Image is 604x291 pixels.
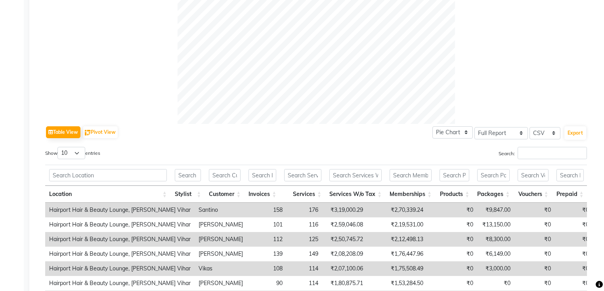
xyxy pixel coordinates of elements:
td: 176 [287,203,322,217]
td: Vikas [195,261,247,276]
select: Showentries [57,147,85,159]
input: Search Location [49,169,167,181]
th: Invoices: activate to sort column ascending [245,186,280,203]
td: Santino [195,203,247,217]
td: ₹0 [427,276,477,291]
th: Memberships: activate to sort column ascending [386,186,436,203]
td: ₹1,76,447.96 [367,247,427,261]
td: 116 [287,217,322,232]
td: ₹2,12,498.13 [367,232,427,247]
label: Show entries [45,147,100,159]
th: Services W/o Tax: activate to sort column ascending [325,186,386,203]
td: ₹2,19,531.00 [367,217,427,232]
td: ₹1,80,875.71 [322,276,367,291]
td: 114 [287,276,322,291]
th: Location: activate to sort column ascending [45,186,171,203]
button: Pivot View [83,126,118,138]
input: Search Stylist [175,169,201,181]
td: ₹0 [427,217,477,232]
td: ₹2,50,745.72 [322,232,367,247]
input: Search Customer [209,169,241,181]
td: Hairport Hair & Beauty Lounge, [PERSON_NAME] Vihar [45,247,195,261]
td: [PERSON_NAME] [195,247,247,261]
input: Search Vouchers [518,169,548,181]
td: Hairport Hair & Beauty Lounge, [PERSON_NAME] Vihar [45,203,195,217]
td: [PERSON_NAME] [195,276,247,291]
input: Search Services [284,169,321,181]
td: ₹0 [555,203,593,217]
td: ₹6,149.00 [477,247,514,261]
input: Search Products [440,169,469,181]
td: 158 [247,203,287,217]
td: 149 [287,247,322,261]
td: 125 [287,232,322,247]
th: Services: activate to sort column ascending [280,186,325,203]
td: ₹0 [477,276,514,291]
td: ₹1,75,508.49 [367,261,427,276]
td: ₹0 [427,232,477,247]
td: ₹8,300.00 [477,232,514,247]
td: ₹0 [427,247,477,261]
td: ₹3,000.00 [477,261,514,276]
button: Table View [46,126,80,138]
th: Products: activate to sort column ascending [436,186,473,203]
td: ₹3,19,000.29 [322,203,367,217]
td: 112 [247,232,287,247]
input: Search Invoices [248,169,276,181]
td: ₹0 [514,217,555,232]
td: ₹13,150.00 [477,217,514,232]
td: [PERSON_NAME] [195,217,247,232]
td: ₹2,70,339.24 [367,203,427,217]
input: Search Memberships [390,169,432,181]
img: pivot.png [85,130,91,136]
td: ₹9,847.00 [477,203,514,217]
td: ₹0 [514,261,555,276]
td: 114 [287,261,322,276]
th: Stylist: activate to sort column ascending [171,186,205,203]
td: ₹2,08,208.09 [322,247,367,261]
td: ₹0 [555,217,593,232]
td: ₹0 [427,203,477,217]
th: Customer: activate to sort column ascending [205,186,245,203]
input: Search Services W/o Tax [329,169,382,181]
td: 90 [247,276,287,291]
td: ₹0 [555,232,593,247]
button: Export [564,126,586,140]
td: ₹0 [555,276,593,291]
td: [PERSON_NAME] [195,232,247,247]
td: 139 [247,247,287,261]
td: Hairport Hair & Beauty Lounge, [PERSON_NAME] Vihar [45,217,195,232]
th: Prepaid: activate to sort column ascending [552,186,588,203]
td: ₹0 [514,203,555,217]
td: ₹2,59,046.08 [322,217,367,232]
td: Hairport Hair & Beauty Lounge, [PERSON_NAME] Vihar [45,261,195,276]
input: Search: [518,147,587,159]
td: ₹2,07,100.06 [322,261,367,276]
td: ₹0 [514,232,555,247]
input: Search Prepaid [556,169,584,181]
td: ₹0 [514,276,555,291]
input: Search Packages [477,169,510,181]
td: ₹0 [555,261,593,276]
td: 108 [247,261,287,276]
td: Hairport Hair & Beauty Lounge, [PERSON_NAME] Vihar [45,232,195,247]
td: ₹0 [555,247,593,261]
td: ₹0 [427,261,477,276]
th: Packages: activate to sort column ascending [473,186,514,203]
td: ₹0 [514,247,555,261]
td: Hairport Hair & Beauty Lounge, [PERSON_NAME] Vihar [45,276,195,291]
td: ₹1,53,284.50 [367,276,427,291]
th: Vouchers: activate to sort column ascending [514,186,552,203]
label: Search: [499,147,587,159]
td: 101 [247,217,287,232]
